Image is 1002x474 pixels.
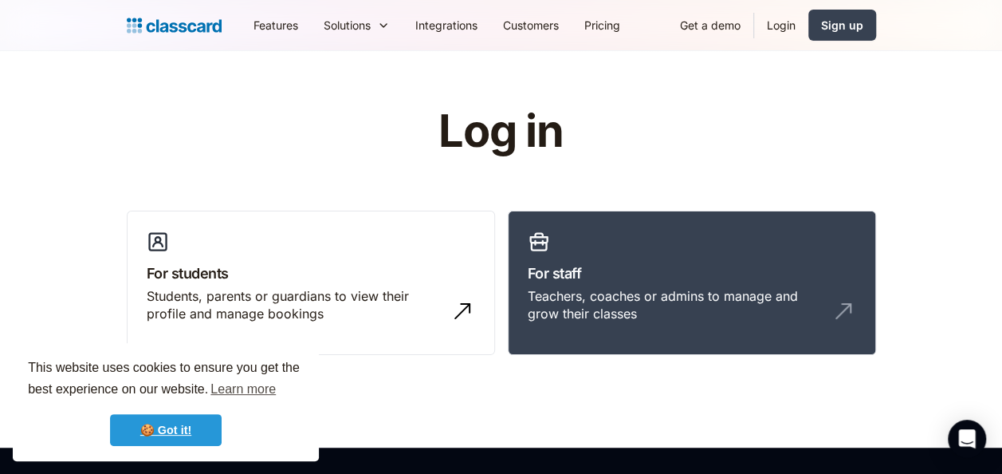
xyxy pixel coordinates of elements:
[127,14,222,37] a: home
[490,7,572,43] a: Customers
[28,358,304,401] span: This website uses cookies to ensure you get the best experience on our website.
[127,211,495,356] a: For studentsStudents, parents or guardians to view their profile and manage bookings
[528,263,856,284] h3: For staff
[403,7,490,43] a: Integrations
[572,7,633,43] a: Pricing
[311,7,403,43] div: Solutions
[508,211,876,356] a: For staffTeachers, coaches or admins to manage and grow their classes
[241,7,311,43] a: Features
[13,343,319,461] div: cookieconsent
[821,17,863,34] div: Sign up
[324,17,371,34] div: Solutions
[147,263,475,284] h3: For students
[667,7,753,43] a: Get a demo
[248,107,754,156] h1: Log in
[147,287,443,323] div: Students, parents or guardians to view their profile and manage bookings
[808,10,876,41] a: Sign up
[208,377,278,401] a: learn more about cookies
[110,414,222,446] a: dismiss cookie message
[754,7,808,43] a: Login
[948,420,986,458] div: Open Intercom Messenger
[528,287,824,323] div: Teachers, coaches or admins to manage and grow their classes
